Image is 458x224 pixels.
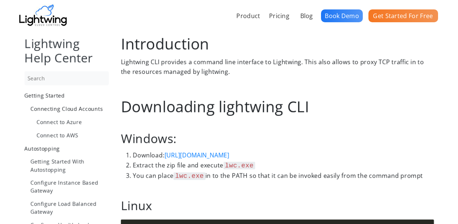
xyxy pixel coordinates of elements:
[173,172,205,180] code: lwc.exe
[133,171,434,181] li: You can place in to the PATH so that it can be invoked easily from the command prompt
[121,99,434,114] h1: Downloading lightwing CLI
[298,8,316,24] a: Blog
[321,9,363,22] a: Book Demo
[30,179,109,195] a: Configure Instance Based Gateway
[133,150,434,160] li: Download:
[30,158,109,173] a: Getting Started With Autostopping
[24,71,109,85] input: Search
[133,160,434,171] li: Extract the zip file and execute
[30,200,109,216] a: Configure Load Balanced Gateway
[121,132,434,144] h2: Windows:
[37,118,109,126] a: Connect to Azure
[30,105,103,112] span: Connecting Cloud Accounts
[24,92,65,99] span: Getting Started
[121,57,434,77] p: Lightwing CLI provides a command line interface to Lightwing. This also allows to proxy TCP traff...
[368,9,438,22] a: Get Started For Free
[24,35,93,66] a: Lightwing Help Center
[37,131,109,139] a: Connect to AWS
[24,145,60,152] span: Autostopping
[164,151,229,159] a: [URL][DOMAIN_NAME]
[223,162,255,169] code: lwc.exe
[121,36,434,51] h1: Introduction
[266,8,292,24] a: Pricing
[234,8,263,24] a: Product
[121,199,434,212] h2: Linux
